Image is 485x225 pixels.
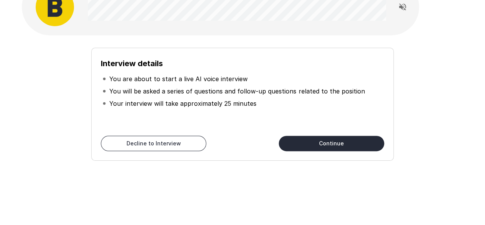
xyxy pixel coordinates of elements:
[101,59,163,68] b: Interview details
[109,74,248,83] p: You are about to start a live AI voice interview
[101,136,206,151] button: Decline to Interview
[109,87,365,96] p: You will be asked a series of questions and follow-up questions related to the position
[279,136,384,151] button: Continue
[109,99,256,108] p: Your interview will take approximately 25 minutes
